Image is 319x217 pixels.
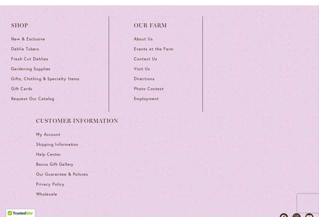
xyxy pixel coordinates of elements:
[11,86,32,91] span: Gift Cards
[134,22,178,29] span: Our Farm
[36,192,57,197] span: Wholesale
[134,86,164,91] span: Photo Contest
[36,152,61,157] span: Help Center
[134,36,153,42] span: About Us
[36,132,60,137] span: My Account
[11,22,84,29] span: Shop
[36,118,119,124] span: Customer Information
[36,172,88,177] span: Our Guarantee & Policies
[134,56,157,62] span: Contact Us
[11,76,79,81] span: Gifts, Clothing & Specialty Items
[11,46,39,52] span: Dahlia Tubers
[11,96,54,101] span: Request Our Catalog
[11,36,45,42] span: New & Exclusive
[36,162,74,167] span: Bonus Gift Gallery
[11,66,50,72] span: Gardening Supplies
[134,76,155,81] span: Directions
[11,56,48,62] span: Fresh Cut Dahlias
[134,96,159,101] span: Employment
[36,142,79,147] span: Shipping Information
[134,46,173,52] span: Events at the Farm
[36,182,64,187] span: Privacy Policy
[134,66,150,72] span: Visit Us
